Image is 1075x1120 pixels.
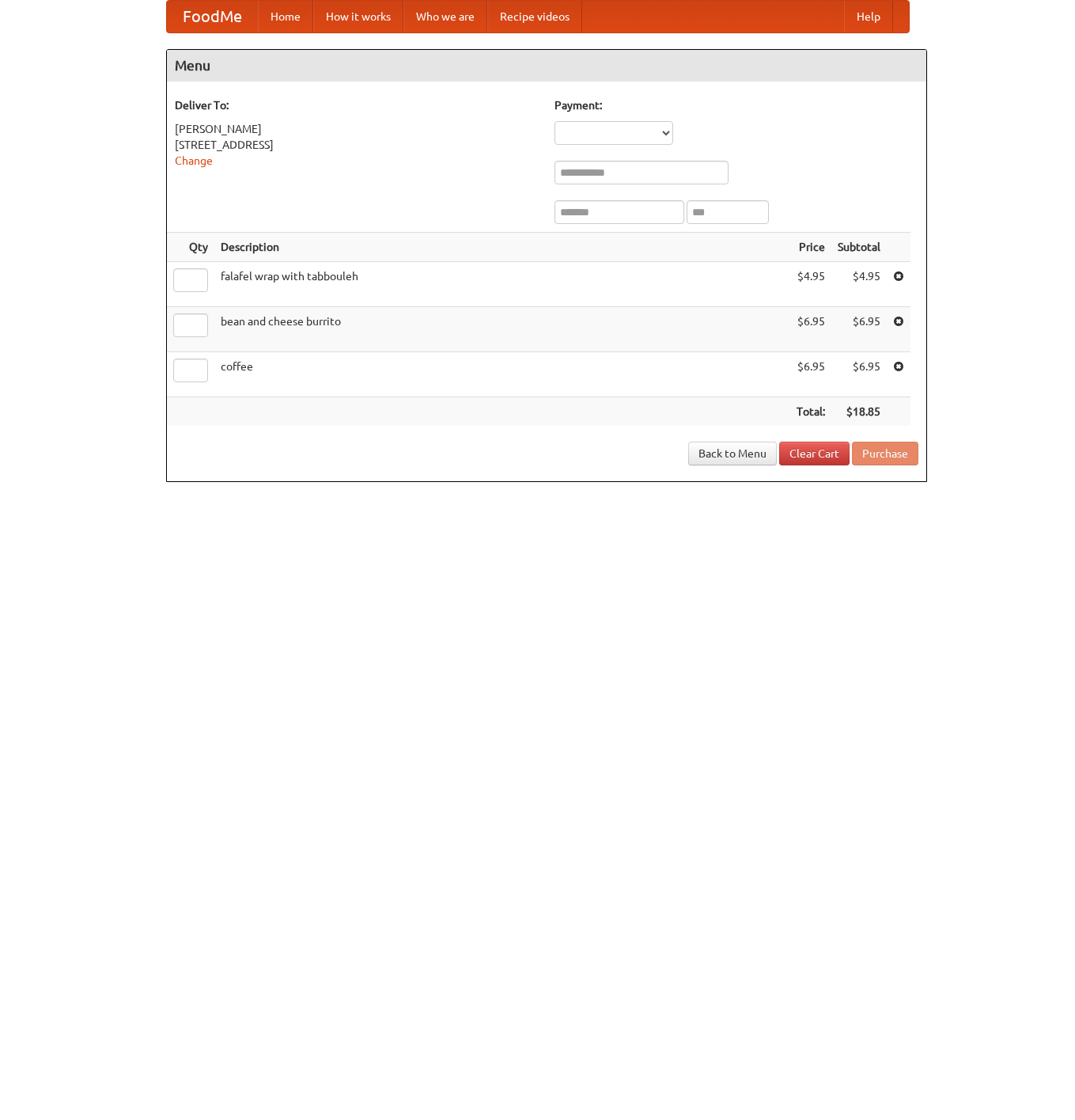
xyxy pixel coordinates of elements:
[175,121,539,137] div: [PERSON_NAME]
[790,307,831,352] td: $6.95
[214,307,790,352] td: bean and cheese burrito
[175,97,539,113] h5: Deliver To:
[258,1,313,32] a: Home
[487,1,582,32] a: Recipe videos
[555,97,918,113] h5: Payment:
[831,307,887,352] td: $6.95
[779,442,850,465] a: Clear Cart
[790,262,831,307] td: $4.95
[214,233,790,262] th: Description
[831,262,887,307] td: $4.95
[313,1,403,32] a: How it works
[403,1,487,32] a: Who we are
[214,352,790,397] td: coffee
[167,1,258,32] a: FoodMe
[790,352,831,397] td: $6.95
[688,442,777,465] a: Back to Menu
[790,397,831,427] th: Total:
[175,137,539,153] div: [STREET_ADDRESS]
[167,50,926,82] h4: Menu
[790,233,831,262] th: Price
[852,442,918,465] button: Purchase
[831,233,887,262] th: Subtotal
[831,352,887,397] td: $6.95
[844,1,893,32] a: Help
[831,397,887,427] th: $18.85
[175,154,213,167] a: Change
[214,262,790,307] td: falafel wrap with tabbouleh
[167,233,214,262] th: Qty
